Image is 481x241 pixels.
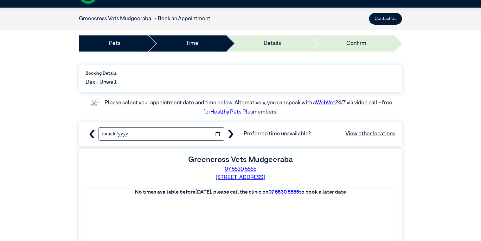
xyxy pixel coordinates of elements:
a: 07 5530 5555 [268,190,299,195]
nav: breadcrumb [79,15,211,23]
li: Book an Appointment [151,15,211,23]
img: vet [89,97,102,108]
a: Healthy Pets Plus [211,109,253,115]
a: 07 5530 5555 [225,167,256,172]
button: Contact Us [369,13,402,25]
a: Pets [109,40,120,48]
a: View other locations [346,130,395,138]
a: Time [186,40,198,48]
label: Booking Details [86,70,395,77]
span: Dex - Unwell [86,78,117,87]
a: Greencross Vets Mudgeeraba [79,16,151,22]
label: Please select your appointment date and time below. Alternatively, you can speak with a 24/7 via ... [105,100,393,115]
a: WebVet [316,100,335,106]
a: [STREET_ADDRESS] [216,175,265,180]
label: No times available before [DATE] , please call the clinic on to book a later date [135,190,346,195]
label: Greencross Vets Mudgeeraba [188,156,293,164]
span: Preferred time unavailable? [244,130,395,138]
